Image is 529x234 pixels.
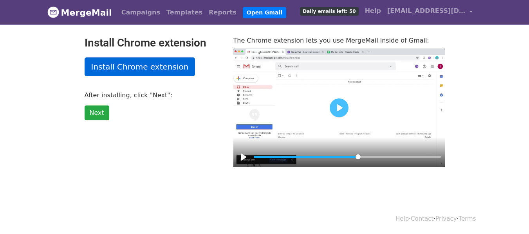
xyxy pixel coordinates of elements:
button: Play [237,151,250,163]
a: Help [395,215,409,222]
a: Reports [206,5,240,20]
a: Terms [459,215,476,222]
a: MergeMail [47,4,112,21]
p: The Chrome extension lets you use MergeMail inside of Gmail: [233,36,445,45]
a: Help [362,3,384,19]
a: Contact [411,215,433,222]
a: [EMAIL_ADDRESS][DOMAIN_NAME] [384,3,476,21]
a: Install Chrome extension [85,57,195,76]
a: Campaigns [118,5,163,20]
input: Seek [254,153,441,161]
span: [EMAIL_ADDRESS][DOMAIN_NAME] [387,6,466,16]
a: Daily emails left: 50 [297,3,361,19]
img: MergeMail logo [47,6,59,18]
span: Daily emails left: 50 [300,7,358,16]
a: Privacy [435,215,457,222]
a: Next [85,105,109,120]
p: After installing, click "Next": [85,91,222,99]
iframe: Chat Widget [490,196,529,234]
h2: Install Chrome extension [85,36,222,50]
button: Play [330,98,348,117]
a: Open Gmail [243,7,286,18]
a: Templates [163,5,206,20]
